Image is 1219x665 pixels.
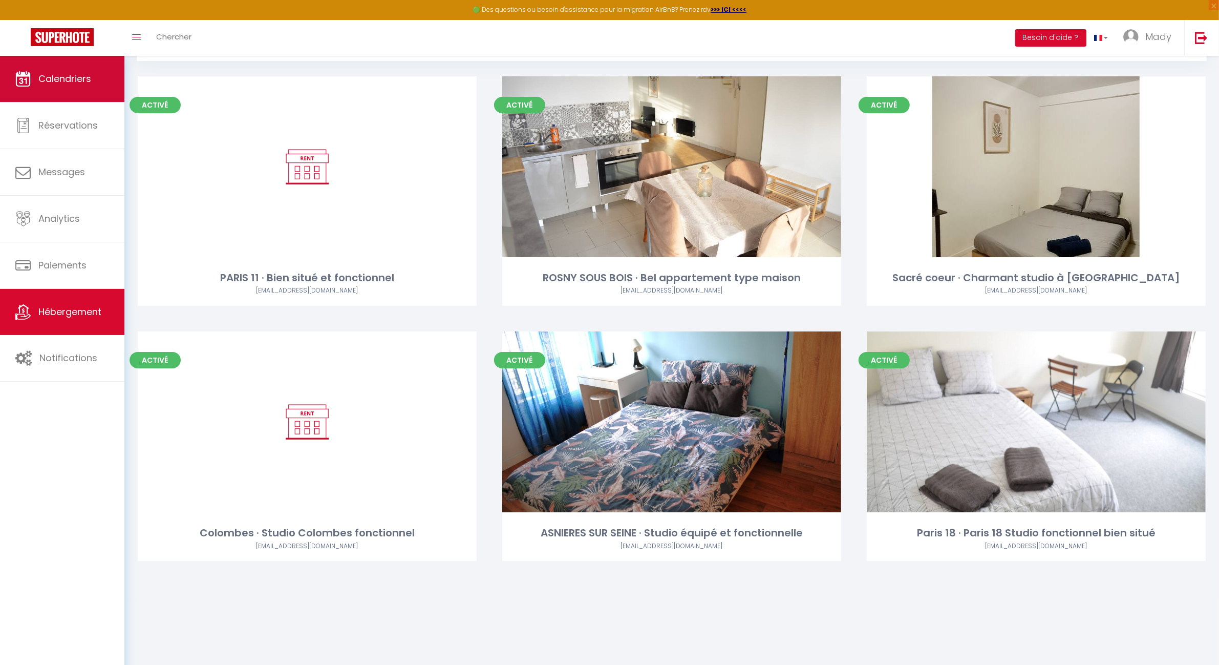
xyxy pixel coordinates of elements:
[1145,30,1171,43] span: Mady
[1116,20,1184,56] a: ... Mady
[156,31,191,42] span: Chercher
[502,286,841,296] div: Airbnb
[38,165,85,178] span: Messages
[130,352,181,368] span: Activé
[138,542,477,551] div: Airbnb
[1015,29,1086,47] button: Besoin d'aide ?
[130,97,181,113] span: Activé
[39,351,97,364] span: Notifications
[138,525,477,541] div: Colombes · Studio Colombes fonctionnel
[31,28,94,46] img: Super Booking
[38,212,80,225] span: Analytics
[138,270,477,286] div: PARIS 11 · Bien situé et fonctionnel
[859,97,910,113] span: Activé
[867,525,1206,541] div: Paris 18 · Paris 18 Studio fonctionnel bien situé
[494,352,545,368] span: Activé
[148,20,199,56] a: Chercher
[867,542,1206,551] div: Airbnb
[1195,31,1208,44] img: logout
[502,525,841,541] div: ASNIERES SUR SEINE · Studio équipé et fonctionnelle
[38,119,98,132] span: Réservations
[38,72,91,85] span: Calendriers
[867,270,1206,286] div: Sacré coeur · Charmant studio à [GEOGRAPHIC_DATA]
[138,286,477,296] div: Airbnb
[502,542,841,551] div: Airbnb
[502,270,841,286] div: ROSNY SOUS BOIS · Bel appartement type maison
[867,286,1206,296] div: Airbnb
[1123,29,1139,45] img: ...
[494,97,545,113] span: Activé
[711,5,746,14] a: >>> ICI <<<<
[38,259,87,272] span: Paiements
[38,305,101,318] span: Hébergement
[859,352,910,368] span: Activé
